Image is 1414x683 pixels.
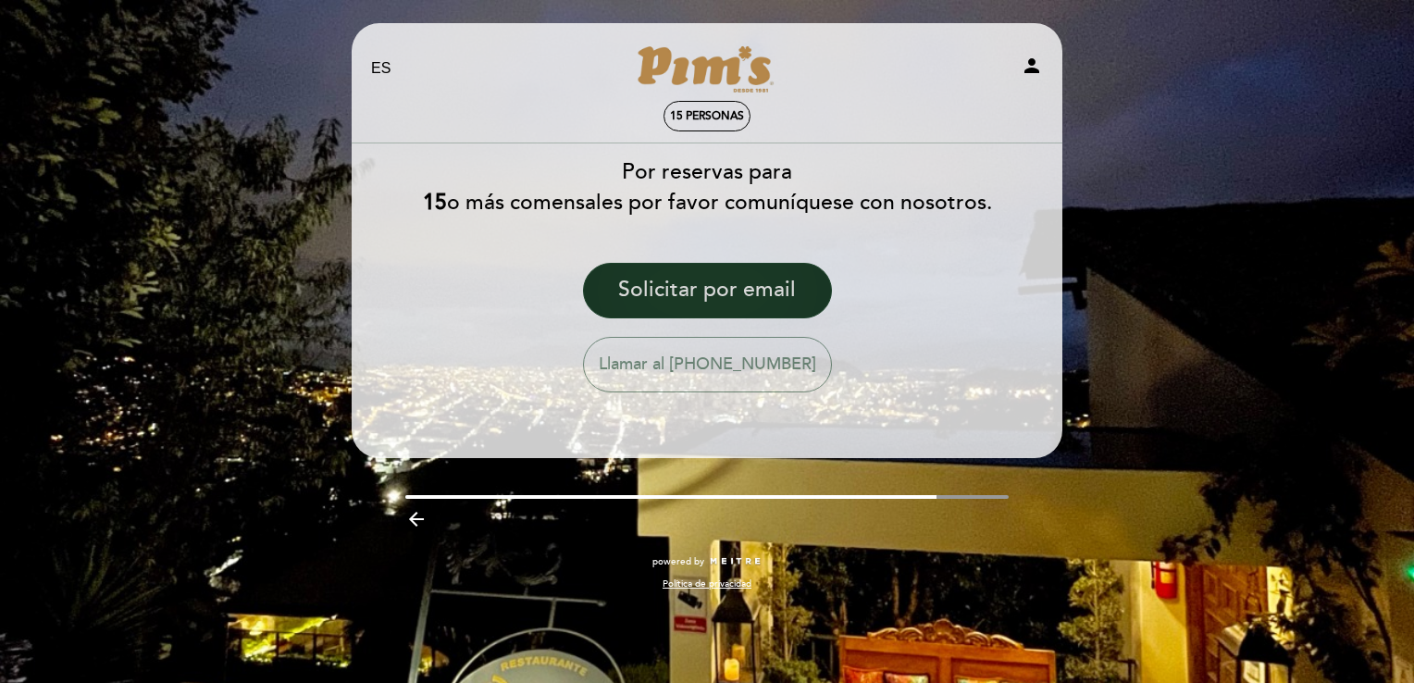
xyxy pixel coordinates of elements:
span: 15 personas [670,109,744,123]
span: powered by [652,555,704,568]
b: 15 [423,190,447,216]
div: Por reservas para o más comensales por favor comuníquese con nosotros. [351,157,1063,218]
i: person [1021,55,1043,77]
a: powered by [652,555,762,568]
a: Pim's [591,43,823,94]
button: Solicitar por email [583,263,832,318]
img: MEITRE [709,557,762,566]
i: arrow_backward [405,508,428,530]
button: Llamar al [PHONE_NUMBER] [583,337,832,392]
a: Política de privacidad [663,577,751,590]
button: person [1021,55,1043,83]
